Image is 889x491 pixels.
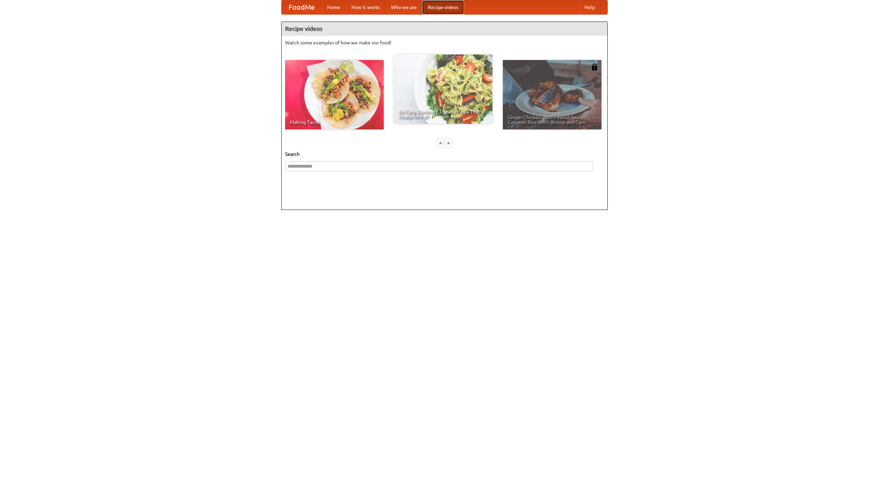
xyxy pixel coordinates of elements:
div: « [437,138,443,147]
a: Help [579,0,600,14]
h5: Search [285,151,604,158]
p: Watch some examples of how we make our food! [285,39,604,46]
a: An Easy, Summery Tomato Pasta That's Ready for Fall [394,54,492,124]
a: Making Tacos [285,60,384,129]
h4: Recipe videos [282,22,607,36]
a: Who we are [385,0,422,14]
a: Home [322,0,346,14]
a: How it works [346,0,385,14]
img: 483408.png [591,64,598,70]
span: An Easy, Summery Tomato Pasta That's Ready for Fall [399,109,488,119]
a: Recipe videos [422,0,464,14]
span: Making Tacos [290,120,379,125]
a: FoodMe [282,0,322,14]
div: » [446,138,452,147]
